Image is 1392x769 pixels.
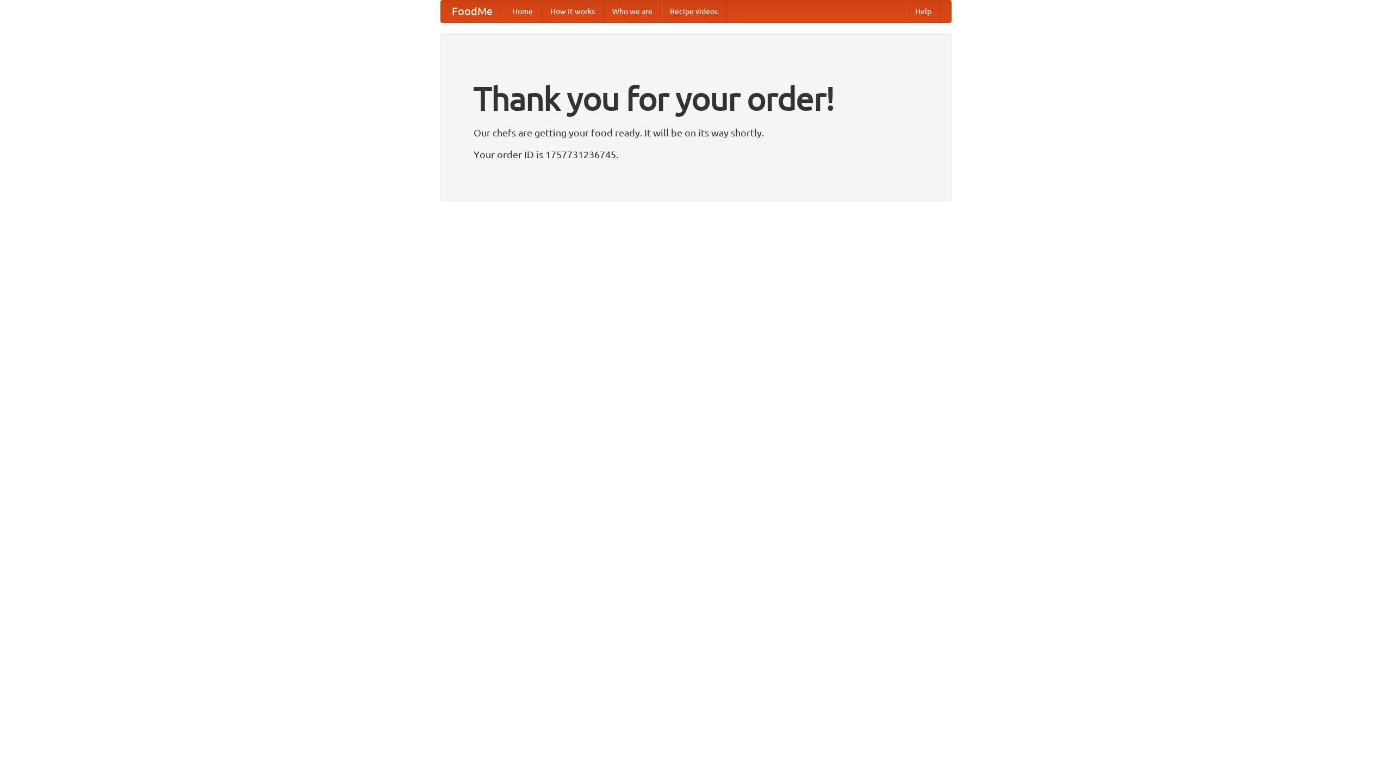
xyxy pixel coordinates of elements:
a: FoodMe [441,1,504,22]
h1: Thank you for your order! [474,72,918,124]
p: Our chefs are getting your food ready. It will be on its way shortly. [474,124,918,141]
a: Who we are [604,1,661,22]
p: Your order ID is 1757731236745. [474,146,918,162]
a: Recipe videos [661,1,726,22]
a: Home [504,1,542,22]
a: Help [906,1,940,22]
a: How it works [542,1,604,22]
